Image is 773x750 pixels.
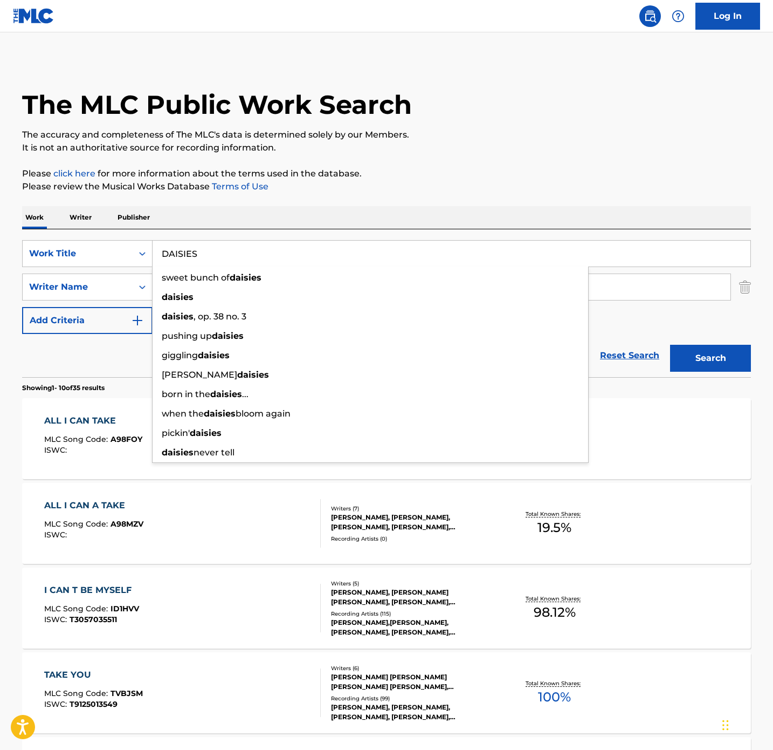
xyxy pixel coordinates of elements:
div: [PERSON_NAME], [PERSON_NAME] [PERSON_NAME], [PERSON_NAME], [PERSON_NAME] [PERSON_NAME], [PERSON_N... [331,588,494,607]
span: when the [162,408,204,419]
p: Showing 1 - 10 of 35 results [22,383,105,393]
a: click here [53,168,95,179]
span: T9125013549 [70,699,118,709]
span: giggling [162,350,198,360]
img: Delete Criterion [739,274,751,301]
span: MLC Song Code : [44,434,111,444]
div: Writers ( 6 ) [331,664,494,672]
div: I CAN T BE MYSELF [44,584,139,597]
p: Total Known Shares: [526,679,583,687]
strong: daisies [230,272,261,283]
span: A98MZV [111,519,143,529]
p: It is not an authoritative source for recording information. [22,141,751,154]
span: 19.5 % [537,518,571,537]
button: Search [670,345,751,372]
div: TAKE YOU [44,669,143,681]
span: born in the [162,389,210,399]
p: Please for more information about the terms used in the database. [22,167,751,180]
span: ID1HVV [111,604,139,613]
span: , op. 38 no. 3 [194,311,246,322]
img: MLC Logo [13,8,54,24]
h1: The MLC Public Work Search [22,88,412,121]
div: Recording Artists ( 0 ) [331,535,494,543]
span: sweet bunch of [162,272,230,283]
p: Total Known Shares: [526,595,583,603]
img: 9d2ae6d4665cec9f34b9.svg [131,314,144,327]
div: Writers ( 7 ) [331,504,494,513]
div: Writers ( 5 ) [331,579,494,588]
iframe: Chat Widget [719,698,773,750]
span: [PERSON_NAME] [162,370,237,380]
a: Log In [695,3,760,30]
div: [PERSON_NAME] [PERSON_NAME] [PERSON_NAME] [PERSON_NAME], [PERSON_NAME], [PERSON_NAME] [PERSON_NAM... [331,672,494,692]
div: [PERSON_NAME], [PERSON_NAME], [PERSON_NAME], [PERSON_NAME], [PERSON_NAME], [PERSON_NAME] [PERSON_... [331,513,494,532]
strong: daisies [162,447,194,458]
div: Recording Artists ( 115 ) [331,610,494,618]
strong: daisies [237,370,269,380]
strong: daisies [204,408,236,419]
strong: daisies [198,350,230,360]
span: ISWC : [44,445,70,455]
strong: daisies [210,389,242,399]
span: MLC Song Code : [44,688,111,698]
img: search [644,10,657,23]
span: 100 % [538,687,571,707]
span: pickin' [162,428,190,438]
a: TAKE YOUMLC Song Code:TVBJSMISWC:T9125013549Writers (6)[PERSON_NAME] [PERSON_NAME] [PERSON_NAME] ... [22,652,751,733]
strong: daisies [212,331,244,341]
div: [PERSON_NAME], [PERSON_NAME], [PERSON_NAME], [PERSON_NAME], [PERSON_NAME], [PERSON_NAME], [PERSON... [331,703,494,722]
strong: daisies [190,428,222,438]
p: Publisher [114,206,153,229]
span: T3057035511 [70,615,117,624]
span: A98FOY [111,434,142,444]
p: Work [22,206,47,229]
span: ISWC : [44,615,70,624]
strong: daisies [162,311,194,322]
a: Reset Search [595,344,665,367]
a: ALL I CAN TAKEMLC Song Code:A98FOYISWC:Writers (7)[PERSON_NAME], [PERSON_NAME] [PERSON_NAME], [PE... [22,398,751,479]
span: bloom again [236,408,291,419]
img: help [672,10,685,23]
div: Help [667,5,689,27]
button: Add Criteria [22,307,153,334]
a: ALL I CAN A TAKEMLC Song Code:A98MZVISWC:Writers (7)[PERSON_NAME], [PERSON_NAME], [PERSON_NAME], ... [22,483,751,564]
span: ISWC : [44,530,70,540]
a: Terms of Use [210,181,268,192]
div: ALL I CAN A TAKE [44,499,143,512]
span: 98.12 % [534,603,576,622]
strong: daisies [162,292,194,302]
div: Work Title [29,247,126,260]
div: [PERSON_NAME],[PERSON_NAME], [PERSON_NAME], [PERSON_NAME],[PERSON_NAME], [PERSON_NAME], [PERSON_N... [331,618,494,637]
div: Recording Artists ( 99 ) [331,694,494,703]
a: I CAN T BE MYSELFMLC Song Code:ID1HVVISWC:T3057035511Writers (5)[PERSON_NAME], [PERSON_NAME] [PER... [22,568,751,649]
span: TVBJSM [111,688,143,698]
div: Writer Name [29,281,126,294]
span: ... [242,389,249,399]
span: pushing up [162,331,212,341]
p: Total Known Shares: [526,510,583,518]
span: never tell [194,447,234,458]
form: Search Form [22,240,751,377]
p: The accuracy and completeness of The MLC's data is determined solely by our Members. [22,128,751,141]
div: ALL I CAN TAKE [44,414,142,427]
span: ISWC : [44,699,70,709]
a: Public Search [639,5,661,27]
p: Please review the Musical Works Database [22,180,751,193]
span: MLC Song Code : [44,604,111,613]
div: Drag [722,709,729,741]
span: MLC Song Code : [44,519,111,529]
p: Writer [66,206,95,229]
